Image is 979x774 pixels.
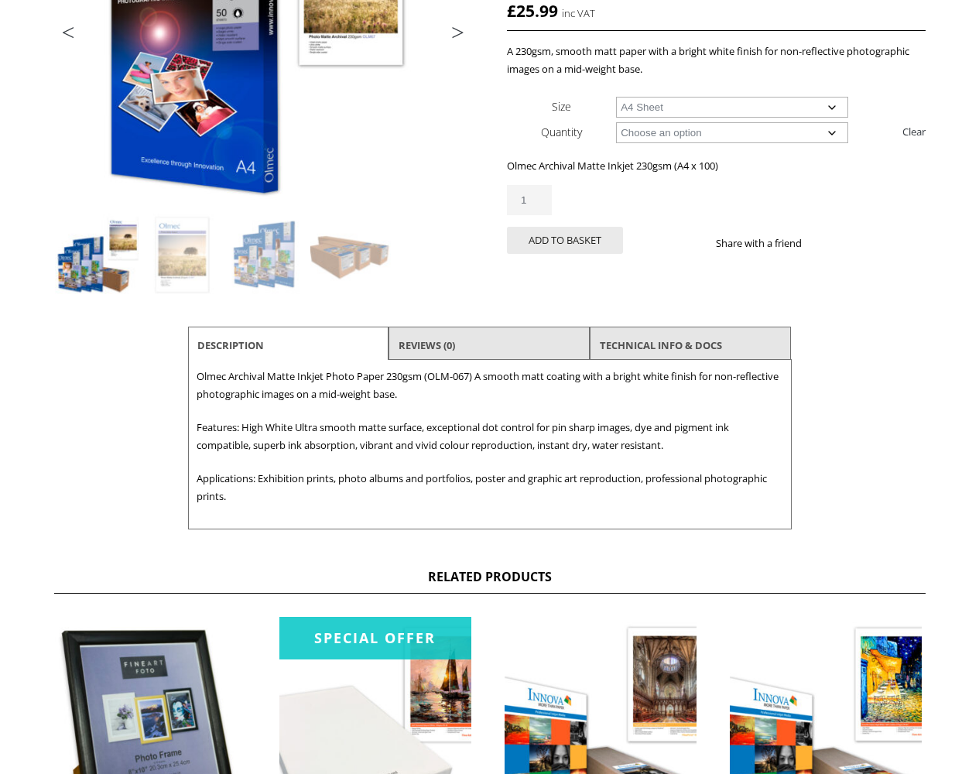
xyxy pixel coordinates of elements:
[541,125,582,139] label: Quantity
[54,568,926,594] h2: Related products
[839,237,851,249] img: twitter sharing button
[279,617,471,659] div: Special Offer
[140,214,224,297] img: Olmec Archival Matte Inkjet Photo Paper 230gsm (OLM-067) - Image 2
[902,119,926,144] a: Clear options
[399,331,455,359] a: Reviews (0)
[507,227,623,254] button: Add to basket
[507,43,925,78] p: A 230gsm, smooth matt paper with a bright white finish for non-reflective photographic images on ...
[552,99,571,114] label: Size
[310,214,394,297] img: Olmec Archival Matte Inkjet Photo Paper 230gsm (OLM-067) - Image 4
[197,470,783,505] p: Applications: Exhibition prints, photo albums and portfolios, poster and graphic art reproduction...
[197,331,264,359] a: Description
[716,235,820,252] p: Share with a friend
[820,237,833,249] img: facebook sharing button
[197,368,783,403] p: Olmec Archival Matte Inkjet Photo Paper 230gsm (OLM-067) A smooth matt coating with a bright whit...
[507,157,925,175] p: Olmec Archival Matte Inkjet 230gsm (A4 x 100)
[600,331,722,359] a: TECHNICAL INFO & DOCS
[55,214,139,297] img: Olmec Archival Matte Inkjet Photo Paper 230gsm (OLM-067)
[507,185,552,215] input: Product quantity
[225,214,309,297] img: Olmec Archival Matte Inkjet Photo Paper 230gsm (OLM-067) - Image 3
[857,237,870,249] img: email sharing button
[197,419,783,454] p: Features: High White Ultra smooth matte surface, exceptional dot control for pin sharp images, dy...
